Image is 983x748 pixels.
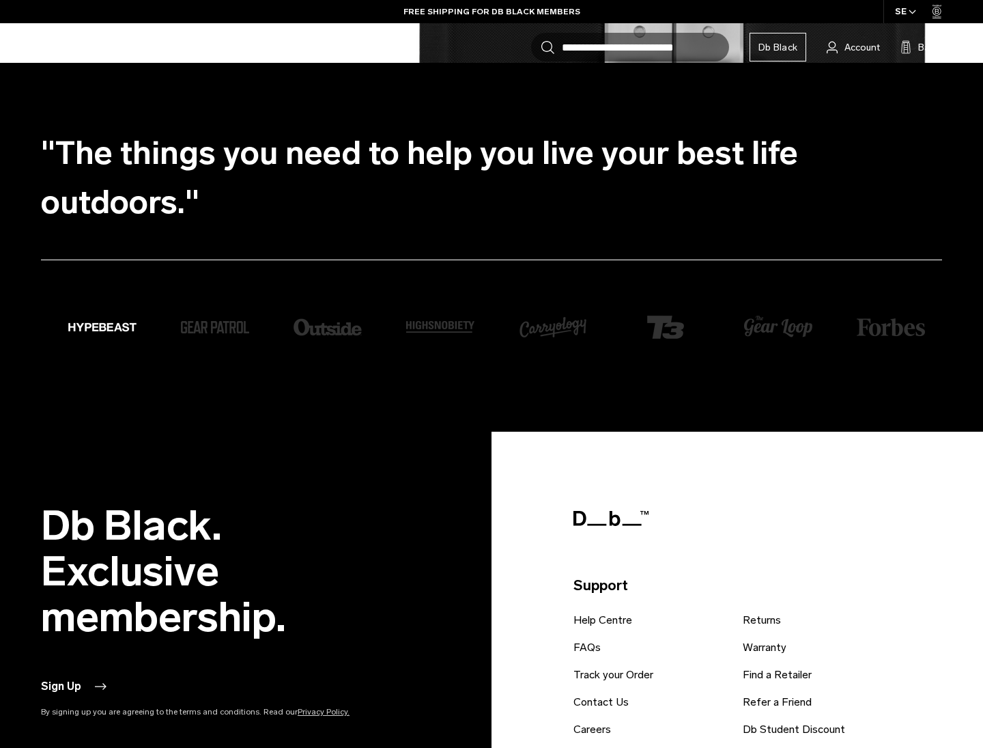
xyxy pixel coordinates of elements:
[207,23,242,72] a: Support
[918,40,935,55] span: Bag
[519,293,631,366] li: 6 / 8
[573,667,653,683] a: Track your Order
[573,612,632,628] a: Help Centre
[262,23,319,72] a: Lost & Found
[406,321,474,333] img: Highsnobiety_Logo_text-white_small.png
[68,293,181,366] li: 2 / 8
[110,23,133,72] a: Shop
[857,318,925,336] img: forbes_logo_small.png
[294,293,362,361] img: Daco_1655575_small.png
[41,503,410,640] h2: Db Black. Exclusive membership.
[844,40,880,55] span: Account
[743,667,812,683] a: Find a Retailer
[294,293,406,366] li: 4 / 8
[573,639,601,656] a: FAQs
[41,678,109,695] button: Sign Up
[41,706,410,718] p: By signing up you are agreeing to the terms and conditions. Read our
[298,707,350,717] a: Privacy Policy.
[827,39,880,55] a: Account
[519,293,587,361] img: Daco_1655576_small.png
[68,293,137,361] img: Daco_1655574_small.png
[181,321,294,338] li: 3 / 8
[181,321,249,333] img: Daco_1655573_20a5ef07-18c4-42cd-9956-22994a13a09f_small.png
[403,5,580,18] a: FREE SHIPPING FOR DB BLACK MEMBERS
[573,694,629,710] a: Contact Us
[900,39,935,55] button: Bag
[573,574,949,596] p: Support
[750,33,806,61] a: Db Black
[744,316,857,344] li: 8 / 8
[406,321,519,337] li: 5 / 8
[100,23,330,72] nav: Main Navigation
[743,639,786,656] a: Warranty
[857,318,969,341] li: 1 / 8
[743,694,812,710] a: Refer a Friend
[573,721,611,738] a: Careers
[743,721,845,738] a: Db Student Discount
[631,293,744,366] li: 7 / 8
[154,23,186,72] a: Explore
[631,293,700,361] img: T3-shopify_7ab890f7-51d7-4acd-8d4e-df8abd1ca271_small.png
[744,316,812,339] img: gl-og-img_small.png
[743,612,781,628] a: Returns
